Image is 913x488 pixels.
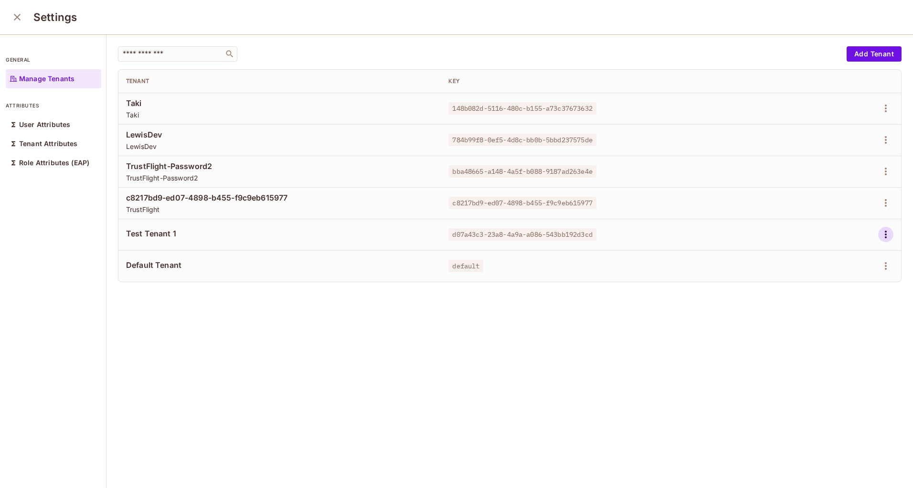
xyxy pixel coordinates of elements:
div: Key [448,77,755,85]
button: Add Tenant [847,46,902,62]
p: attributes [6,102,101,109]
span: TrustFlight-Password2 [126,161,433,171]
span: LewisDev [126,129,433,140]
span: LewisDev [126,142,433,151]
p: User Attributes [19,121,70,128]
div: Tenant [126,77,433,85]
span: Taki [126,110,433,119]
span: c8217bd9-ed07-4898-b455-f9c9eb615977 [126,192,433,203]
span: 148b082d-5116-480c-b155-a73c37673632 [448,102,596,115]
button: close [8,8,27,27]
p: general [6,56,101,64]
p: Role Attributes (EAP) [19,159,89,167]
span: Taki [126,98,433,108]
p: Tenant Attributes [19,140,78,148]
span: d07a43c3-23a8-4a9a-a086-543bb192d3cd [448,228,596,241]
span: TrustFlight [126,205,433,214]
span: default [448,260,483,272]
span: Default Tenant [126,260,433,270]
span: TrustFlight-Password2 [126,173,433,182]
h3: Settings [33,11,77,24]
span: Test Tenant 1 [126,228,433,239]
span: c8217bd9-ed07-4898-b455-f9c9eb615977 [448,197,596,209]
p: Manage Tenants [19,75,74,83]
span: 784b99f8-0ef5-4d8c-bb0b-5bbd237575de [448,134,596,146]
span: bba48665-a148-4a5f-b088-9187ad263e4e [448,165,596,178]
